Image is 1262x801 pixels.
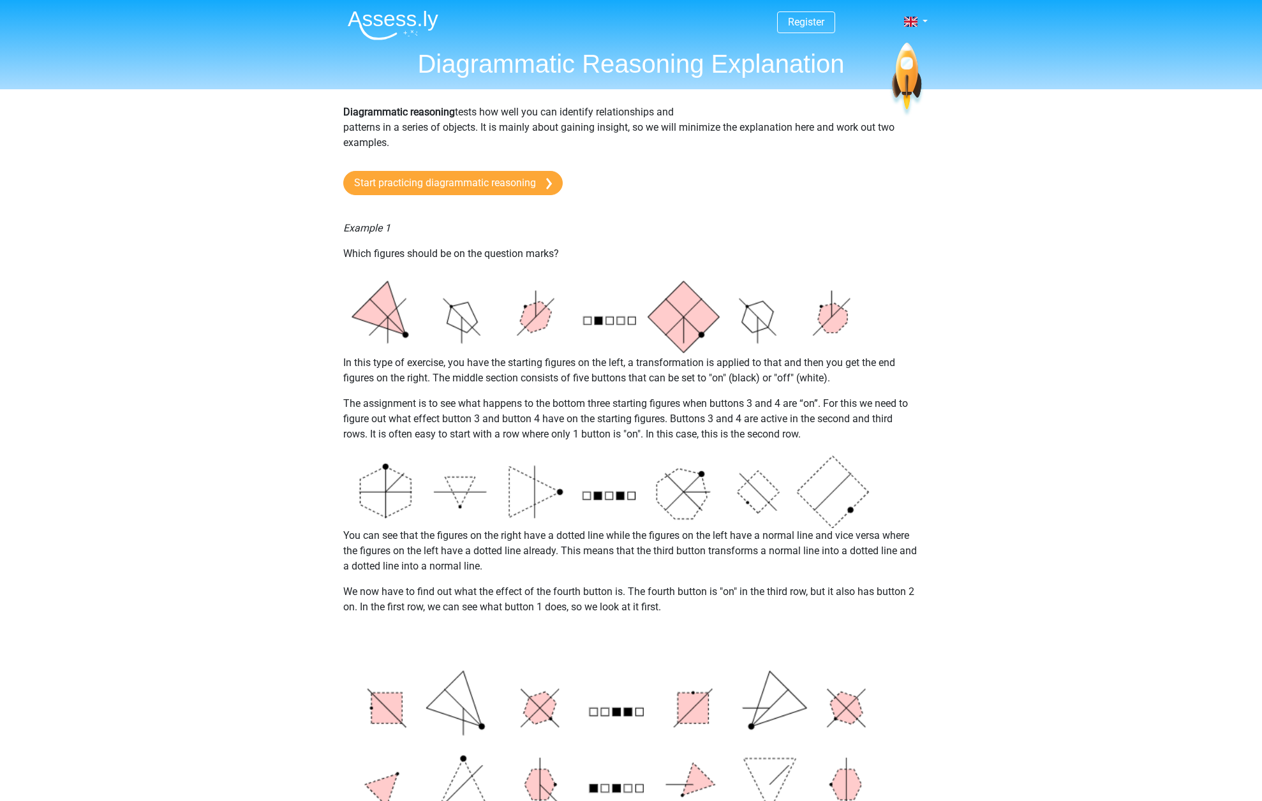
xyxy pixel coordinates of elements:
[348,10,438,40] img: Assessly
[343,584,919,615] p: We now have to find out what the effect of the fourth button is. The fourth button is "on" in the...
[343,528,919,574] p: You can see that the figures on the right have a dotted line while the figures on the left have a...
[343,171,563,195] a: Start practicing diagrammatic reasoning
[343,246,919,261] p: Which figures should be on the question marks?
[343,272,919,355] img: abstract-reasoning-1.png
[343,355,919,386] p: In this type of exercise, you have the starting figures on the left, a transformation is applied ...
[788,16,824,28] a: Register
[343,105,919,151] p: tests how well you can identify relationships and patterns in a series of objects. It is mainly a...
[343,396,919,442] p: The assignment is to see what happens to the bottom three starting figures when buttons 3 and 4 a...
[889,43,924,117] img: spaceship.7d73109d6933.svg
[343,106,455,118] b: Diagrammatic reasoning
[546,178,552,189] img: arrow-right.e5bd35279c78.svg
[343,452,919,528] img: abstract-reasoning-2.png
[343,222,390,234] i: Example 1
[338,48,924,79] h1: Diagrammatic Reasoning Explanation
